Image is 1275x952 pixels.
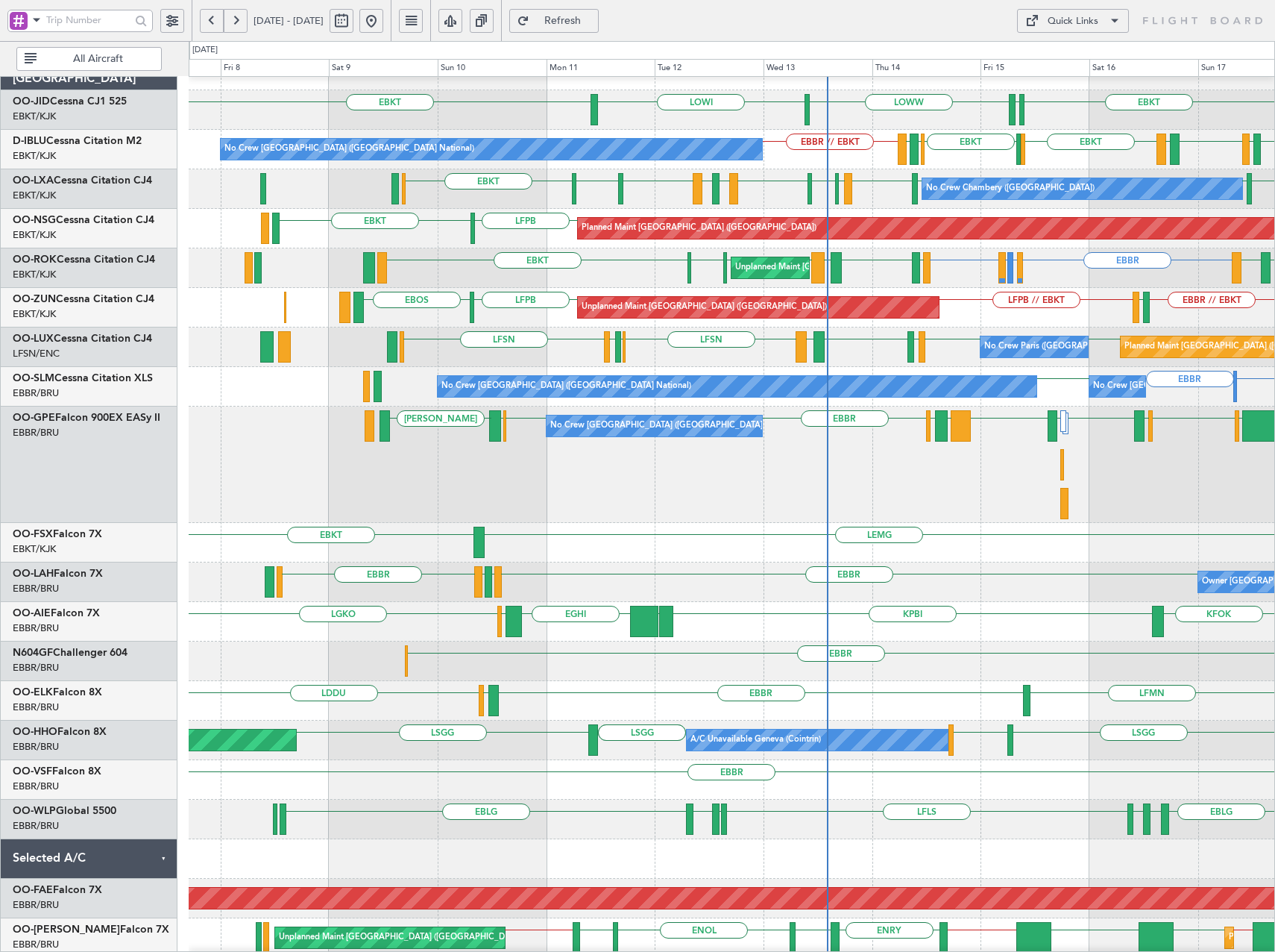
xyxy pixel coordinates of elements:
a: OO-FAEFalcon 7X [13,885,102,895]
a: D-IBLUCessna Citation M2 [13,136,142,146]
span: Refresh [532,16,594,26]
div: No Crew Paris ([GEOGRAPHIC_DATA]) [984,336,1132,358]
div: Thu 14 [872,59,981,77]
div: Sat 9 [329,59,438,77]
span: All Aircraft [40,54,157,64]
a: OO-AIEFalcon 7X [13,608,100,619]
a: OO-HHOFalcon 8X [13,727,107,737]
div: Unplanned Maint [GEOGRAPHIC_DATA]-[GEOGRAPHIC_DATA] [735,257,976,279]
a: N604GFChallenger 604 [13,648,127,658]
span: OO-ROK [13,254,57,265]
a: LFSN/ENC [13,347,60,360]
a: OO-ROKCessna Citation CJ4 [13,254,155,265]
a: OO-LXACessna Citation CJ4 [13,175,152,186]
span: OO-VSF [13,766,52,777]
span: OO-HHO [13,727,57,737]
a: EBBR/BRU [13,701,59,714]
div: Tue 12 [655,59,764,77]
a: EBBR/BRU [13,426,59,439]
a: EBBR/BRU [13,386,59,400]
span: OO-FSX [13,529,53,539]
span: OO-[PERSON_NAME] [13,924,120,935]
div: Sun 10 [438,59,547,77]
div: Wed 13 [764,59,872,77]
a: EBBR/BRU [13,780,59,793]
a: OO-ZUNCessna Citation CJ4 [13,294,154,304]
div: Fri 8 [221,59,330,77]
span: [DATE] - [DATE] [254,14,324,28]
div: Unplanned Maint [GEOGRAPHIC_DATA] ([GEOGRAPHIC_DATA]) [582,296,827,319]
span: OO-FAE [13,885,53,895]
span: OO-GPE [13,413,55,423]
a: EBBR/BRU [13,621,59,635]
a: OO-NSGCessna Citation CJ4 [13,215,154,225]
div: Sat 16 [1089,59,1198,77]
a: OO-JIDCessna CJ1 525 [13,96,127,107]
span: OO-LXA [13,175,54,186]
span: D-IBLU [13,136,46,146]
div: No Crew Chambery ([GEOGRAPHIC_DATA]) [926,178,1095,200]
span: OO-AIE [13,608,51,619]
div: Fri 15 [980,59,1089,77]
span: OO-LAH [13,569,54,579]
a: EBBR/BRU [13,740,59,754]
a: OO-FSXFalcon 7X [13,529,102,539]
span: N604GF [13,648,53,658]
a: EBKT/KJK [13,189,56,202]
a: EBBR/BRU [13,661,59,674]
a: EBBR/BRU [13,898,59,912]
a: OO-VSFFalcon 8X [13,766,101,777]
a: EBKT/KJK [13,228,56,242]
div: No Crew [GEOGRAPHIC_DATA] ([GEOGRAPHIC_DATA] National) [224,138,474,160]
span: OO-SLM [13,373,54,383]
a: OO-GPEFalcon 900EX EASy II [13,413,160,423]
span: OO-JID [13,96,50,107]
a: OO-WLPGlobal 5500 [13,806,116,816]
span: OO-LUX [13,333,54,344]
a: OO-ELKFalcon 8X [13,687,102,698]
a: EBKT/KJK [13,110,56,123]
div: Quick Links [1048,14,1098,29]
a: EBBR/BRU [13,819,59,833]
button: All Aircraft [16,47,162,71]
a: EBKT/KJK [13,542,56,556]
a: EBKT/KJK [13,268,56,281]
input: Trip Number [46,9,130,31]
a: OO-LAHFalcon 7X [13,569,103,579]
div: Unplanned Maint [GEOGRAPHIC_DATA] ([GEOGRAPHIC_DATA] National) [279,927,559,949]
a: OO-SLMCessna Citation XLS [13,373,153,383]
a: OO-LUXCessna Citation CJ4 [13,333,152,344]
a: OO-[PERSON_NAME]Falcon 7X [13,924,169,935]
a: EBKT/KJK [13,307,56,321]
div: [DATE] [192,44,218,57]
span: OO-ELK [13,687,53,698]
button: Refresh [509,9,599,33]
button: Quick Links [1017,9,1129,33]
span: OO-WLP [13,806,56,816]
a: EBBR/BRU [13,582,59,595]
a: EBBR/BRU [13,938,59,951]
div: No Crew [GEOGRAPHIC_DATA] ([GEOGRAPHIC_DATA] National) [550,415,800,437]
span: OO-NSG [13,215,56,225]
div: A/C Unavailable Geneva (Cointrin) [690,729,821,751]
div: No Crew [GEOGRAPHIC_DATA] ([GEOGRAPHIC_DATA] National) [441,375,691,398]
div: Planned Maint [GEOGRAPHIC_DATA] ([GEOGRAPHIC_DATA]) [582,217,816,239]
a: EBKT/KJK [13,149,56,163]
div: Mon 11 [547,59,655,77]
span: OO-ZUN [13,294,56,304]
